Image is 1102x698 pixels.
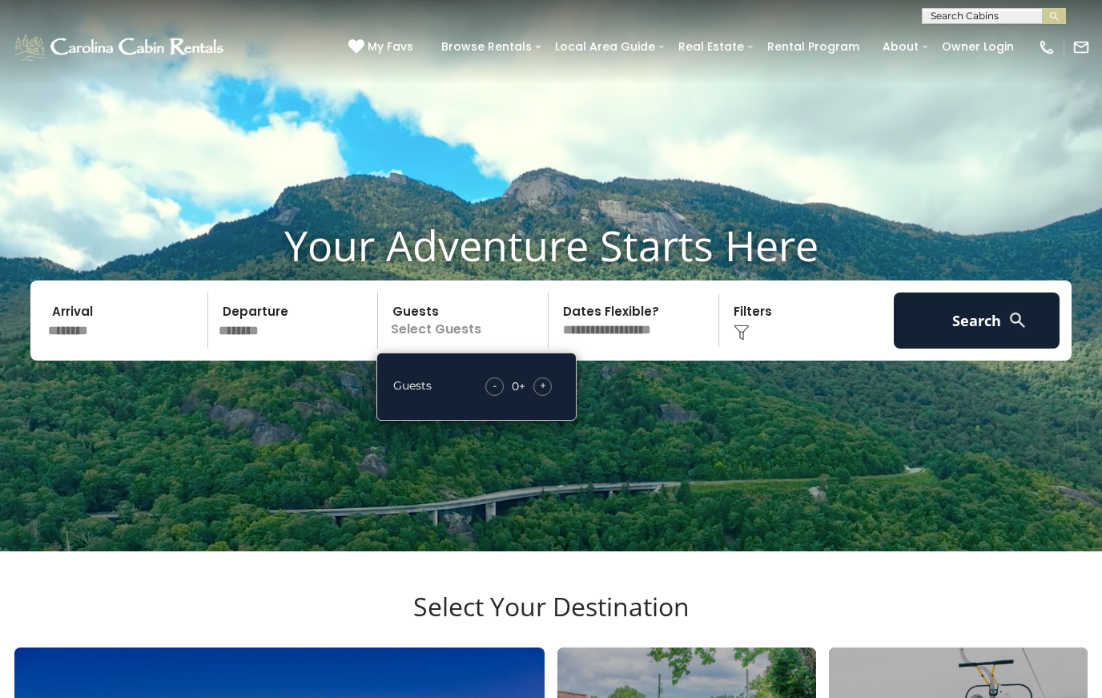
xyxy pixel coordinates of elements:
h3: Select Your Destination [12,591,1090,648]
div: 0 [512,378,519,394]
p: Select Guests [383,293,548,349]
a: Real Estate [670,34,752,59]
a: About [875,34,927,59]
a: Browse Rentals [433,34,540,59]
a: Local Area Guide [547,34,663,59]
div: + [477,377,560,396]
h5: Guests [393,380,432,392]
img: search-regular-white.png [1007,310,1028,330]
img: White-1-1-2.png [12,31,228,63]
img: mail-regular-white.png [1072,38,1090,56]
span: My Favs [368,38,413,55]
button: Search [894,293,1060,349]
img: filter--v1.png [734,325,750,341]
a: My Favs [348,38,417,56]
h1: Your Adventure Starts Here [12,220,1090,270]
span: + [540,377,546,393]
img: phone-regular-white.png [1038,38,1056,56]
span: - [493,377,497,393]
a: Rental Program [759,34,867,59]
a: Owner Login [934,34,1022,59]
